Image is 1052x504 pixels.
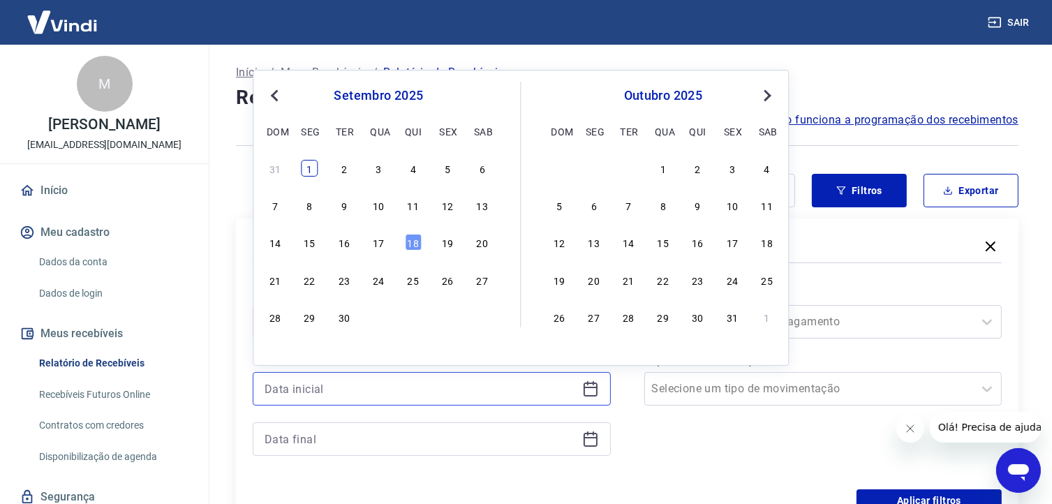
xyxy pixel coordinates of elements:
div: Choose sexta-feira, 5 de setembro de 2025 [439,160,456,177]
div: Choose domingo, 26 de outubro de 2025 [551,309,568,325]
input: Data inicial [265,378,577,399]
div: month 2025-10 [549,158,778,327]
div: Choose sexta-feira, 26 de setembro de 2025 [439,272,456,288]
div: Choose segunda-feira, 22 de setembro de 2025 [302,272,318,288]
div: Choose quarta-feira, 10 de setembro de 2025 [370,197,387,214]
div: Choose sexta-feira, 3 de outubro de 2025 [439,309,456,325]
div: ter [336,123,353,140]
div: Choose sexta-feira, 19 de setembro de 2025 [439,234,456,251]
div: Choose quinta-feira, 23 de outubro de 2025 [690,272,706,288]
div: sab [759,123,776,140]
div: Choose sábado, 11 de outubro de 2025 [759,197,776,214]
div: Choose segunda-feira, 27 de outubro de 2025 [586,309,602,325]
label: Forma de Pagamento [647,286,1000,302]
p: / [373,64,378,81]
div: Choose quinta-feira, 2 de outubro de 2025 [405,309,422,325]
div: Choose domingo, 28 de setembro de 2025 [267,309,283,325]
div: qui [690,123,706,140]
div: Choose terça-feira, 28 de outubro de 2025 [620,309,637,325]
div: Choose domingo, 14 de setembro de 2025 [267,234,283,251]
div: Choose domingo, 28 de setembro de 2025 [551,160,568,177]
div: Choose sexta-feira, 24 de outubro de 2025 [724,272,741,288]
div: Choose segunda-feira, 29 de setembro de 2025 [586,160,602,177]
p: [EMAIL_ADDRESS][DOMAIN_NAME] [27,138,181,152]
div: Choose quinta-feira, 2 de outubro de 2025 [690,160,706,177]
div: ter [620,123,637,140]
div: Choose quinta-feira, 11 de setembro de 2025 [405,197,422,214]
div: Choose sábado, 13 de setembro de 2025 [474,197,491,214]
div: Choose terça-feira, 30 de setembro de 2025 [620,160,637,177]
a: Contratos com credores [34,411,192,440]
div: Choose quarta-feira, 24 de setembro de 2025 [370,272,387,288]
div: Choose quarta-feira, 17 de setembro de 2025 [370,234,387,251]
p: / [269,64,274,81]
div: outubro 2025 [549,87,778,104]
a: Dados de login [34,279,192,308]
div: Choose segunda-feira, 8 de setembro de 2025 [302,197,318,214]
div: Choose sexta-feira, 12 de setembro de 2025 [439,197,456,214]
div: Choose sexta-feira, 17 de outubro de 2025 [724,234,741,251]
div: Choose quarta-feira, 8 de outubro de 2025 [655,197,672,214]
div: Choose quarta-feira, 29 de outubro de 2025 [655,309,672,325]
a: Início [17,175,192,206]
iframe: Botão para abrir a janela de mensagens [996,448,1041,493]
span: Olá! Precisa de ajuda? [8,10,117,21]
div: Choose quinta-feira, 30 de outubro de 2025 [690,309,706,325]
div: Choose sábado, 18 de outubro de 2025 [759,234,776,251]
a: Relatório de Recebíveis [34,349,192,378]
img: Vindi [17,1,108,43]
div: Choose quinta-feira, 18 de setembro de 2025 [405,234,422,251]
div: qui [405,123,422,140]
div: Choose terça-feira, 14 de outubro de 2025 [620,234,637,251]
div: Choose sábado, 27 de setembro de 2025 [474,272,491,288]
div: Choose sábado, 20 de setembro de 2025 [474,234,491,251]
div: Choose sexta-feira, 3 de outubro de 2025 [724,160,741,177]
div: Choose segunda-feira, 6 de outubro de 2025 [586,197,602,214]
div: sex [439,123,456,140]
button: Exportar [924,174,1018,207]
div: dom [267,123,283,140]
a: Meus Recebíveis [281,64,367,81]
div: Choose domingo, 21 de setembro de 2025 [267,272,283,288]
div: Choose sexta-feira, 31 de outubro de 2025 [724,309,741,325]
div: Choose sábado, 6 de setembro de 2025 [474,160,491,177]
h4: Relatório de Recebíveis [236,84,1018,112]
div: seg [302,123,318,140]
div: Choose terça-feira, 9 de setembro de 2025 [336,197,353,214]
div: Choose terça-feira, 30 de setembro de 2025 [336,309,353,325]
div: Choose quinta-feira, 9 de outubro de 2025 [690,197,706,214]
input: Data final [265,429,577,450]
a: Início [236,64,264,81]
button: Previous Month [266,87,283,104]
button: Sair [985,10,1035,36]
div: Choose terça-feira, 21 de outubro de 2025 [620,272,637,288]
a: Dados da conta [34,248,192,276]
iframe: Fechar mensagem [896,415,924,443]
div: Choose quinta-feira, 4 de setembro de 2025 [405,160,422,177]
div: Choose quarta-feira, 3 de setembro de 2025 [370,160,387,177]
div: Choose domingo, 12 de outubro de 2025 [551,234,568,251]
div: Choose sábado, 4 de outubro de 2025 [759,160,776,177]
div: Choose quinta-feira, 25 de setembro de 2025 [405,272,422,288]
div: Choose terça-feira, 7 de outubro de 2025 [620,197,637,214]
div: Choose sábado, 1 de novembro de 2025 [759,309,776,325]
div: Choose quarta-feira, 15 de outubro de 2025 [655,234,672,251]
div: setembro 2025 [265,87,492,104]
div: Choose quarta-feira, 1 de outubro de 2025 [370,309,387,325]
div: Choose terça-feira, 23 de setembro de 2025 [336,272,353,288]
div: Choose domingo, 7 de setembro de 2025 [267,197,283,214]
div: Choose terça-feira, 2 de setembro de 2025 [336,160,353,177]
div: Choose quinta-feira, 16 de outubro de 2025 [690,234,706,251]
iframe: Mensagem da empresa [930,412,1041,443]
div: M [77,56,133,112]
div: month 2025-09 [265,158,492,327]
div: Choose quarta-feira, 1 de outubro de 2025 [655,160,672,177]
button: Filtros [812,174,907,207]
div: Choose sábado, 25 de outubro de 2025 [759,272,776,288]
div: Choose terça-feira, 16 de setembro de 2025 [336,234,353,251]
a: Recebíveis Futuros Online [34,380,192,409]
a: Saiba como funciona a programação dos recebimentos [730,112,1018,128]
